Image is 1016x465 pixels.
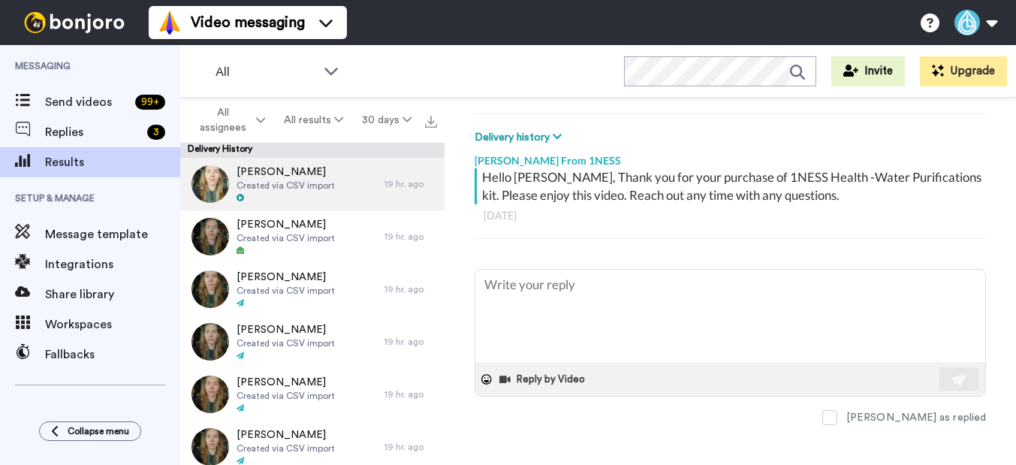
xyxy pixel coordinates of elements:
img: 3008beba-b44b-433f-8ba6-c4111edd97e8-thumb.jpg [191,165,229,203]
span: All [216,63,316,81]
span: Send videos [45,93,129,111]
div: 19 hr. ago [384,231,437,243]
span: Share library [45,285,180,303]
span: Fallbacks [45,346,180,364]
button: All assignees [183,99,275,141]
a: [PERSON_NAME]Created via CSV import19 hr. ago [180,368,445,421]
img: 721ee80b-b80a-4235-9970-647db222fe29-thumb.jpg [191,270,229,308]
button: Export all results that match these filters now. [421,109,442,131]
img: 1ba2aaa7-1445-4a2b-9dd7-e8fc4e542051-thumb.jpg [191,218,229,255]
div: 19 hr. ago [384,441,437,453]
span: Replies [45,123,141,141]
span: Integrations [45,255,180,273]
span: [PERSON_NAME] [237,165,335,180]
span: Created via CSV import [237,285,335,297]
img: send-white.svg [951,373,968,385]
span: Video messaging [191,12,305,33]
img: export.svg [425,116,437,128]
div: 99 + [135,95,165,110]
button: All results [275,107,353,134]
div: 19 hr. ago [384,336,437,348]
div: Hello [PERSON_NAME], Thank you for your purchase of 1NESS Health -Water Purifications kit. Please... [482,168,982,204]
span: All assignees [192,105,253,135]
span: [PERSON_NAME] [237,270,335,285]
a: [PERSON_NAME]Created via CSV import19 hr. ago [180,210,445,263]
div: [DATE] [484,208,977,223]
span: [PERSON_NAME] [237,375,335,390]
img: 6766d72d-0da8-429d-baf3-922cdc14ec7f-thumb.jpg [191,376,229,413]
button: Invite [831,56,905,86]
div: 19 hr. ago [384,283,437,295]
span: Workspaces [45,316,180,334]
button: 30 days [352,107,421,134]
div: Delivery History [180,143,445,158]
span: Created via CSV import [237,390,335,402]
div: 3 [147,125,165,140]
button: Delivery history [475,129,566,146]
div: 19 hr. ago [384,178,437,190]
span: [PERSON_NAME] [237,427,335,442]
span: [PERSON_NAME] [237,217,335,232]
a: [PERSON_NAME]Created via CSV import19 hr. ago [180,316,445,368]
span: Created via CSV import [237,337,335,349]
span: Created via CSV import [237,232,335,244]
a: [PERSON_NAME]Created via CSV import19 hr. ago [180,263,445,316]
img: vm-color.svg [158,11,182,35]
div: [PERSON_NAME] as replied [846,410,986,425]
img: 258d692b-2e1a-4f4b-bae0-5df308877a6a-thumb.jpg [191,323,229,361]
img: bj-logo-header-white.svg [18,12,131,33]
span: Results [45,153,180,171]
div: [PERSON_NAME] From 1NESS [475,146,986,168]
span: Message template [45,225,180,243]
button: Reply by Video [498,368,589,391]
span: Created via CSV import [237,180,335,192]
a: [PERSON_NAME]Created via CSV import19 hr. ago [180,158,445,210]
span: Collapse menu [68,425,129,437]
button: Upgrade [920,56,1007,86]
button: Collapse menu [39,421,141,441]
div: 19 hr. ago [384,388,437,400]
span: [PERSON_NAME] [237,322,335,337]
span: Created via CSV import [237,442,335,454]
